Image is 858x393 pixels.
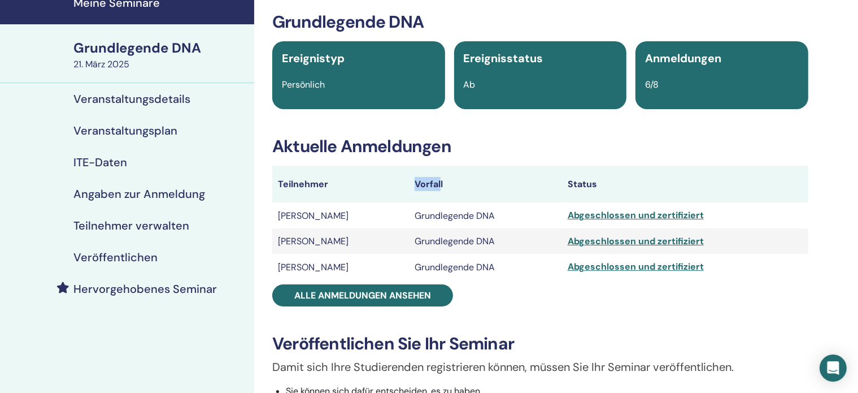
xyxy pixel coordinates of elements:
font: Grundlegende DNA [272,11,424,33]
font: Grundlegende DNA [73,39,201,57]
font: Hervorgehobenes Seminar [73,282,217,296]
font: 21. März 2025 [73,58,129,70]
font: [PERSON_NAME] [278,235,349,247]
font: Status [568,178,597,190]
font: Veröffentlichen Sie Ihr Seminar [272,332,514,355]
font: Persönlich [282,79,325,90]
font: Teilnehmer [278,178,328,190]
font: Veranstaltungsplan [73,123,177,138]
font: Angaben zur Anmeldung [73,187,205,201]
font: Aktuelle Anmeldungen [272,135,451,157]
font: Abgeschlossen und zertifiziert [568,209,704,221]
font: Veranstaltungsdetails [73,92,190,106]
font: [PERSON_NAME] [278,261,349,273]
a: Alle Anmeldungen ansehen [272,284,453,306]
font: Damit sich Ihre Studierenden registrieren können, müssen Sie Ihr Seminar veröffentlichen. [272,360,734,374]
font: Abgeschlossen und zertifiziert [568,235,704,247]
font: Teilnehmer verwalten [73,218,189,233]
div: Öffnen Sie den Intercom Messenger [820,355,847,382]
font: Alle Anmeldungen ansehen [294,290,431,301]
font: Grundlegende DNA [415,210,495,222]
a: Grundlegende DNA21. März 2025 [67,38,254,71]
font: Vorfall [415,178,443,190]
font: Ab [464,79,476,90]
font: Grundlegende DNA [415,261,495,273]
font: Abgeschlossen und zertifiziert [568,261,704,273]
font: Anmeldungen [645,51,721,66]
font: Ereignisstatus [464,51,543,66]
font: ITE-Daten [73,155,127,170]
font: Grundlegende DNA [415,235,495,247]
font: Ereignistyp [282,51,345,66]
font: Veröffentlichen [73,250,158,265]
font: 6/8 [645,79,659,90]
font: [PERSON_NAME] [278,210,349,222]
